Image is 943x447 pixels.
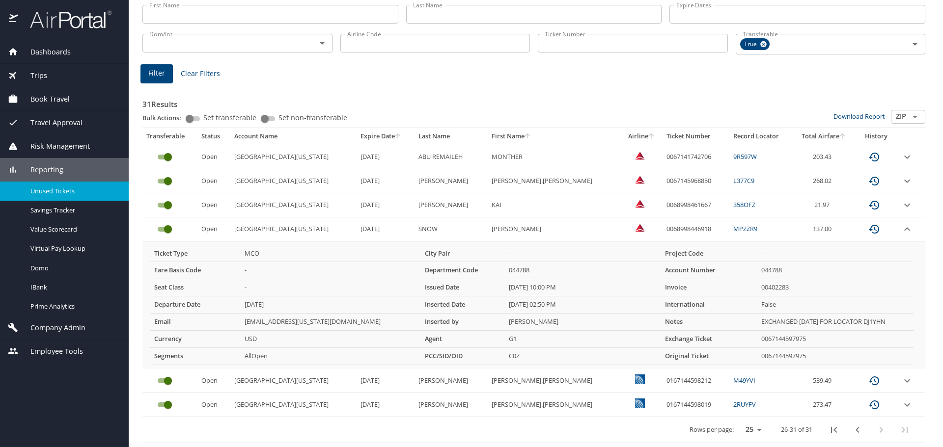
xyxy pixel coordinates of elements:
[150,331,241,348] th: Currency
[30,186,117,196] span: Unused Tickets
[757,245,914,262] td: -
[421,347,505,365] th: PCC/SID/OID
[663,393,729,417] td: 0167144598019
[793,369,856,393] td: 539.49
[757,331,914,348] td: 0067144597975
[635,223,645,233] img: Delta Airlines
[663,145,729,169] td: 0067141742706
[203,114,256,121] span: Set transferable
[230,128,356,145] th: Account Name
[18,164,63,175] span: Reporting
[415,169,487,193] td: [PERSON_NAME]
[908,110,922,124] button: Open
[901,175,913,187] button: expand row
[197,128,231,145] th: Status
[839,133,846,140] button: sort
[357,393,415,417] td: [DATE]
[415,369,487,393] td: [PERSON_NAME]
[661,347,757,365] th: Original Ticket
[740,39,763,50] span: True
[525,133,531,140] button: sort
[177,65,224,83] button: Clear Filters
[181,68,220,80] span: Clear Filters
[421,314,505,331] th: Inserted by
[357,128,415,145] th: Expire Date
[757,262,914,279] td: 044788
[30,225,117,234] span: Value Scorecard
[661,296,757,314] th: International
[315,36,329,50] button: Open
[18,141,90,152] span: Risk Management
[505,262,661,279] td: 044788
[140,64,173,83] button: Filter
[230,369,356,393] td: [GEOGRAPHIC_DATA][US_STATE]
[197,169,231,193] td: Open
[197,393,231,417] td: Open
[488,169,621,193] td: [PERSON_NAME].[PERSON_NAME]
[150,296,241,314] th: Departure Date
[197,193,231,217] td: Open
[635,374,645,384] img: United Airlines
[663,128,729,145] th: Ticket Number
[488,393,621,417] td: [PERSON_NAME].[PERSON_NAME]
[230,393,356,417] td: [GEOGRAPHIC_DATA][US_STATE]
[241,296,421,314] td: [DATE]
[781,426,812,433] p: 26-31 of 31
[733,224,757,233] a: MPZZR9
[30,263,117,273] span: Domo
[901,223,913,235] button: expand row
[661,245,757,262] th: Project Code
[150,245,914,365] table: more info about unused tickets
[661,262,757,279] th: Account Number
[357,193,415,217] td: [DATE]
[663,169,729,193] td: 0067145968850
[793,193,856,217] td: 21.97
[421,262,505,279] th: Department Code
[197,217,231,241] td: Open
[488,128,621,145] th: First Name
[230,145,356,169] td: [GEOGRAPHIC_DATA][US_STATE]
[241,314,421,331] td: [EMAIL_ADDRESS][US_STATE][DOMAIN_NAME]
[150,262,241,279] th: Fare Basis Code
[733,400,756,409] a: 2RUYFV
[901,151,913,163] button: expand row
[30,283,117,292] span: IBank
[357,145,415,169] td: [DATE]
[793,393,856,417] td: 273.47
[142,113,189,122] p: Bulk Actions:
[357,217,415,241] td: [DATE]
[663,217,729,241] td: 0068998446918
[197,145,231,169] td: Open
[846,418,869,442] button: previous page
[505,296,661,314] td: [DATE] 02:50 PM
[488,145,621,169] td: MONTHER
[197,369,231,393] td: Open
[415,217,487,241] td: SNOW
[30,302,117,311] span: Prime Analytics
[241,279,421,296] td: -
[635,151,645,160] img: VxQ0i4AAAAASUVORK5CYII=
[150,347,241,365] th: Segments
[18,346,83,357] span: Employee Tools
[421,279,505,296] th: Issued Date
[415,393,487,417] td: [PERSON_NAME]
[793,145,856,169] td: 203.43
[357,169,415,193] td: [DATE]
[395,133,402,140] button: sort
[621,128,662,145] th: Airline
[150,279,241,296] th: Seat Class
[738,422,765,437] select: rows per page
[9,10,19,29] img: icon-airportal.png
[793,169,856,193] td: 268.02
[733,152,757,161] a: 9R597W
[230,193,356,217] td: [GEOGRAPHIC_DATA][US_STATE]
[30,244,117,253] span: Virtual Pay Lookup
[505,245,661,262] td: -
[150,314,241,331] th: Email
[793,217,856,241] td: 137.00
[488,193,621,217] td: KAI
[635,175,645,184] img: Delta Airlines
[663,369,729,393] td: 0167144598212
[278,114,347,121] span: Set non-transferable
[18,47,71,57] span: Dashboards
